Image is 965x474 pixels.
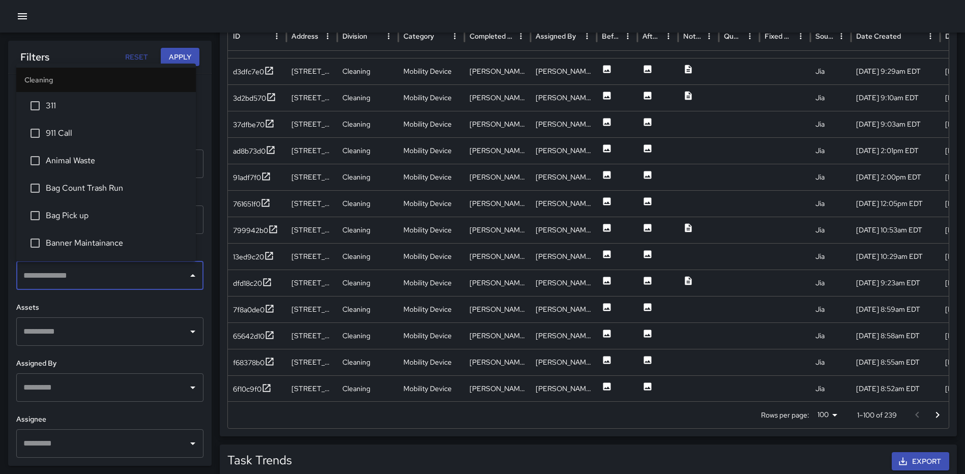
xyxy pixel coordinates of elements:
[464,58,531,84] div: Romario Bramwell
[851,349,940,375] div: 9/19/2025, 8:55am EDT
[531,296,597,322] div: Gerrod Woody
[337,137,398,164] div: Cleaning
[186,269,200,283] button: Close
[337,164,398,190] div: Cleaning
[233,118,275,131] button: 37dfbe70
[448,29,462,43] button: Category column menu
[851,137,940,164] div: 9/19/2025, 2:01pm EDT
[531,375,597,402] div: Ruben Lechuga
[851,375,940,402] div: 9/19/2025, 8:52am EDT
[337,243,398,270] div: Cleaning
[337,84,398,111] div: Cleaning
[233,384,261,394] div: 6f10c9f0
[46,237,188,249] span: Banner Maintainance
[320,29,335,43] button: Address column menu
[398,375,464,402] div: Mobility Device
[810,111,851,137] div: Jia
[810,322,851,349] div: Jia
[810,164,851,190] div: Jia
[286,270,337,296] div: 101-165 M Street Northeast
[580,29,594,43] button: Assigned By column menu
[233,67,264,77] div: d3dfc7e0
[536,32,576,41] div: Assigned By
[337,270,398,296] div: Cleaning
[810,296,851,322] div: Jia
[464,322,531,349] div: Gerrod Woody
[382,29,396,43] button: Division column menu
[233,225,268,235] div: 799942b0
[398,111,464,137] div: Mobility Device
[464,111,531,137] div: Jeffrey Turner
[923,29,938,43] button: Date Created column menu
[464,84,531,111] div: Romario Bramwell
[621,29,635,43] button: Before Photo column menu
[233,120,265,130] div: 37dfbe70
[286,296,337,322] div: 1106 3rd Street Northeast
[851,58,940,84] div: 9/20/2025, 9:29am EDT
[765,32,793,41] div: Fixed Asset
[794,29,808,43] button: Fixed Asset column menu
[851,84,940,111] div: 9/20/2025, 9:10am EDT
[856,32,901,41] div: Date Created
[233,251,274,263] button: 13ed9c20
[46,127,188,139] span: 911 Call
[464,137,531,164] div: Rasheed Hassan
[851,243,940,270] div: 9/19/2025, 10:29am EDT
[398,164,464,190] div: Mobility Device
[702,29,716,43] button: Notes column menu
[186,436,200,451] button: Open
[16,358,203,369] h6: Assigned By
[464,349,531,375] div: Ruben Lechuga
[398,349,464,375] div: Mobility Device
[514,29,528,43] button: Completed By column menu
[286,58,337,84] div: 75 G Street Northwest
[398,243,464,270] div: Mobility Device
[642,32,660,41] div: After Photo
[233,171,271,184] button: 91adf7f0
[286,164,337,190] div: 6 H Street Northwest
[233,278,262,288] div: dfd18c20
[851,322,940,349] div: 9/19/2025, 8:58am EDT
[337,296,398,322] div: Cleaning
[661,29,676,43] button: After Photo column menu
[851,217,940,243] div: 9/19/2025, 10:53am EDT
[810,217,851,243] div: Jia
[398,137,464,164] div: Mobility Device
[398,322,464,349] div: Mobility Device
[46,210,188,222] span: Bag Pick up
[227,452,292,468] h5: Task Trends
[892,452,949,471] button: Export
[46,100,188,112] span: 311
[531,137,597,164] div: Rasheed Hassan
[810,58,851,84] div: Jia
[46,155,188,167] span: Animal Waste
[233,358,265,368] div: f68378b0
[464,217,531,243] div: Romario Bramwell
[531,349,597,375] div: Ruben Lechuga
[337,111,398,137] div: Cleaning
[810,243,851,270] div: Jia
[810,375,851,402] div: Jia
[857,410,897,420] p: 1–100 of 239
[851,270,940,296] div: 9/19/2025, 9:23am EDT
[233,199,260,209] div: 761651f0
[233,145,276,158] button: ad8b73d0
[531,58,597,84] div: Romario Bramwell
[233,224,278,237] button: 799942b0
[286,84,337,111] div: 800 North Capitol Street Northwest
[337,375,398,402] div: Cleaning
[286,375,337,402] div: 172 L Street Northeast
[286,111,337,137] div: 100 Florida Avenue Northeast
[531,164,597,190] div: Rasheed Hassan
[464,164,531,190] div: Rasheed Hassan
[16,414,203,425] h6: Assignee
[464,296,531,322] div: Gerrod Woody
[286,243,337,270] div: 1335 2nd Street Northeast
[683,32,701,41] div: Notes
[531,111,597,137] div: Jeffrey Turner
[337,322,398,349] div: Cleaning
[810,190,851,217] div: Jia
[233,304,275,316] button: 7f8a0de0
[851,164,940,190] div: 9/19/2025, 2:00pm EDT
[233,172,261,183] div: 91adf7f0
